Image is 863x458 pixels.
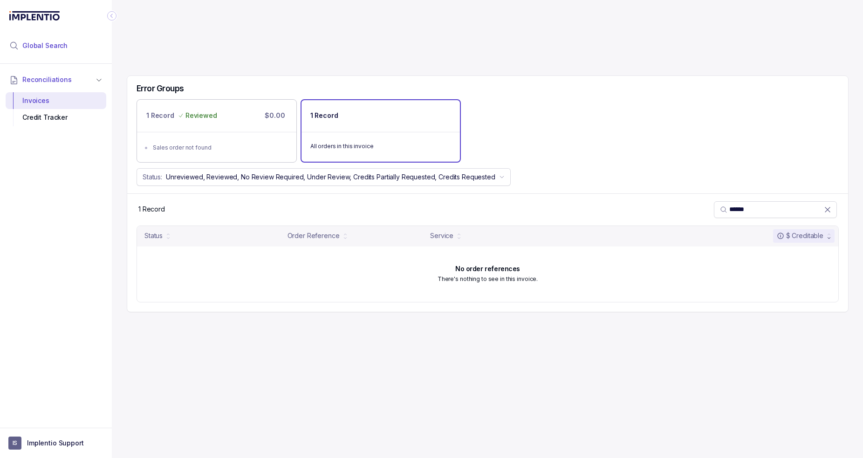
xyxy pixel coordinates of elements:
div: Reconciliations [6,90,106,128]
button: Status:Unreviewed, Reviewed, No Review Required, Under Review, Credits Partially Requested, Credi... [137,168,511,186]
p: 1 Record [310,111,338,120]
button: Reconciliations [6,69,106,90]
p: 1 Record [138,205,165,214]
p: Unreviewed, Reviewed, No Review Required, Under Review, Credits Partially Requested, Credits Requ... [166,172,495,182]
span: Global Search [22,41,68,50]
div: Status [144,231,163,240]
div: Order Reference [288,231,340,240]
span: User initials [8,437,21,450]
p: Reviewed [185,111,217,120]
div: Service [430,231,453,240]
p: There's nothing to see in this invoice. [438,274,538,284]
button: User initialsImplentio Support [8,437,103,450]
p: Status: [143,172,162,182]
h5: Error Groups [137,83,184,94]
p: 1 Record [146,111,174,120]
p: Implentio Support [27,438,84,448]
div: Sales order not found [153,143,286,152]
p: $0.00 [263,109,287,122]
div: Credit Tracker [13,109,99,126]
span: Reconciliations [22,75,72,84]
p: All orders in this invoice [310,142,451,151]
div: $ Creditable [777,231,823,240]
h6: No order references [455,265,520,273]
div: Collapse Icon [106,10,117,21]
div: Invoices [13,92,99,109]
div: Remaining page entries [138,205,165,214]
